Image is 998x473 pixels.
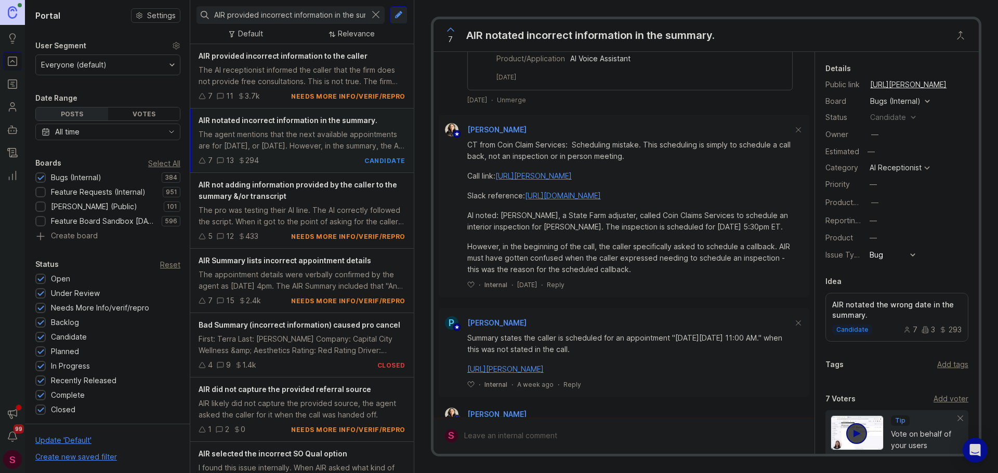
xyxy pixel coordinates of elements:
div: 9 [226,359,231,371]
img: member badge [453,415,461,423]
div: needs more info/verif/repro [291,296,405,305]
div: 13 [226,155,234,166]
span: AIR provided incorrect information to the caller [199,51,367,60]
div: closed [377,361,405,370]
div: 7 [903,326,917,333]
img: member badge [453,130,461,138]
button: S [3,450,22,469]
div: · [541,280,543,289]
div: Idea [825,275,842,288]
input: Search... [214,9,365,21]
div: 12 [226,231,234,242]
p: Tip [895,416,905,425]
span: [DATE] [517,280,537,289]
span: 99 [14,424,24,434]
div: 293 [939,326,962,333]
div: Bugs (Internal) [51,172,101,183]
img: Canny Home [8,6,17,18]
a: AIR provided incorrect information to the callerThe AI receptionist informed the caller that the ... [190,44,414,109]
div: 5 [208,231,213,242]
div: Category [825,162,862,173]
span: [DATE] [467,96,487,104]
a: Ideas [3,29,22,48]
div: Planned [51,346,79,357]
a: Changelog [3,143,22,162]
div: Internal [484,380,507,389]
div: Board [825,96,862,107]
p: 596 [165,217,177,225]
a: Roadmaps [3,75,22,93]
svg: toggle icon [163,128,180,136]
div: Status [825,112,862,123]
button: ProductboardID [868,196,882,209]
div: Feature Requests (Internal) [51,186,146,198]
a: Reporting [3,166,22,185]
span: [PERSON_NAME] [467,125,527,134]
div: Backlog [51,317,79,328]
span: 7 [448,34,453,45]
div: Summary states the caller is scheduled for an appointment "[DATE][DATE] 11:00 AM." when this was ... [467,332,793,355]
p: candidate [836,326,868,334]
div: Update ' Default ' [35,435,91,451]
div: · [558,380,559,389]
div: 2.4k [246,295,261,306]
div: Open Intercom Messenger [963,438,988,463]
div: Product/Application [496,53,565,64]
div: Feature Board Sandbox [DATE] [51,215,156,227]
div: AI Receptionist [870,164,922,171]
div: needs more info/verif/repro [291,425,405,434]
p: 384 [165,173,177,182]
div: 4 [208,359,213,371]
div: Date Range [35,92,77,104]
div: Complete [51,389,85,401]
div: Create new saved filter [35,451,117,463]
div: AIR notated incorrect information in the summary. [466,28,715,43]
a: [URL][PERSON_NAME] [867,78,950,91]
div: [PERSON_NAME] (Public) [51,201,137,212]
a: AIR notated the wrong date in the summary.candidate73293 [825,293,968,342]
div: Votes [108,107,180,120]
label: Reporting Team [825,216,881,225]
div: — [871,197,878,208]
h1: Portal [35,9,60,22]
div: 7 [208,155,213,166]
div: · [511,380,513,389]
span: [PERSON_NAME] [467,318,527,327]
div: Status [35,258,59,271]
div: — [870,215,877,226]
div: AI noted: [PERSON_NAME], a State Farm adjuster, called Coin Claims Services to schedule an interi... [467,210,793,233]
div: Posts [36,107,108,120]
div: needs more info/verif/repro [291,232,405,241]
div: 7 [208,295,213,306]
div: 294 [245,155,259,166]
div: Slack reference: [467,190,793,201]
label: Priority [825,180,850,188]
div: Details [825,62,851,75]
a: Portal [3,52,22,71]
div: The appointment details were verbally confirmed by the agent as [DATE] 4pm. The AIR Summary inclu... [199,269,405,292]
div: CT from Coin Claim Services: Scheduling mistake. This scheduling is simply to schedule a call bac... [467,139,793,162]
p: AIR notated the wrong date in the summary. [832,300,962,320]
div: Everyone (default) [41,59,107,71]
span: [DATE] [496,73,516,82]
div: Estimated [825,148,859,155]
img: Ysabelle Eugenio [445,408,458,421]
a: Create board [35,232,180,241]
span: AIR Summary lists incorrect appointment details [199,256,371,265]
span: [PERSON_NAME] [467,410,527,418]
a: Autopilot [3,120,22,139]
div: In Progress [51,360,90,372]
div: · [511,280,513,289]
div: Add tags [937,359,968,370]
span: AIR selected the incorrect SO Qual option [199,449,347,458]
div: Public link [825,79,862,90]
div: Vote on behalf of your users [891,428,958,451]
div: 15 [226,295,234,306]
div: Tags [825,358,844,371]
div: User Segment [35,39,86,52]
span: A week ago [517,380,554,389]
label: ProductboardID [825,198,881,207]
div: All time [55,126,80,138]
div: — [871,129,878,140]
